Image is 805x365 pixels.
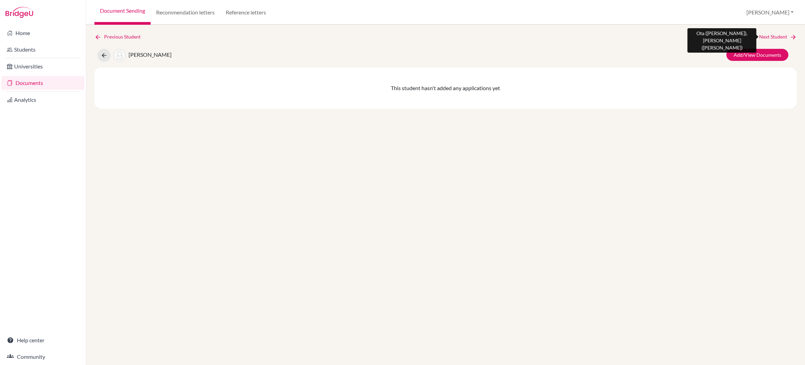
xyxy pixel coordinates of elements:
[1,43,84,56] a: Students
[743,6,797,19] button: [PERSON_NAME]
[1,333,84,347] a: Help center
[1,93,84,107] a: Analytics
[687,28,756,53] div: Ota ([PERSON_NAME]), [PERSON_NAME] ([PERSON_NAME])
[129,51,172,58] span: [PERSON_NAME]
[1,26,84,40] a: Home
[1,60,84,73] a: Universities
[759,33,797,41] a: Next Student
[6,7,33,18] img: Bridge-U
[1,76,84,90] a: Documents
[726,49,788,61] a: Add/View Documents
[94,33,146,41] a: Previous Student
[94,67,797,109] div: This student hasn't added any applications yet
[1,350,84,364] a: Community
